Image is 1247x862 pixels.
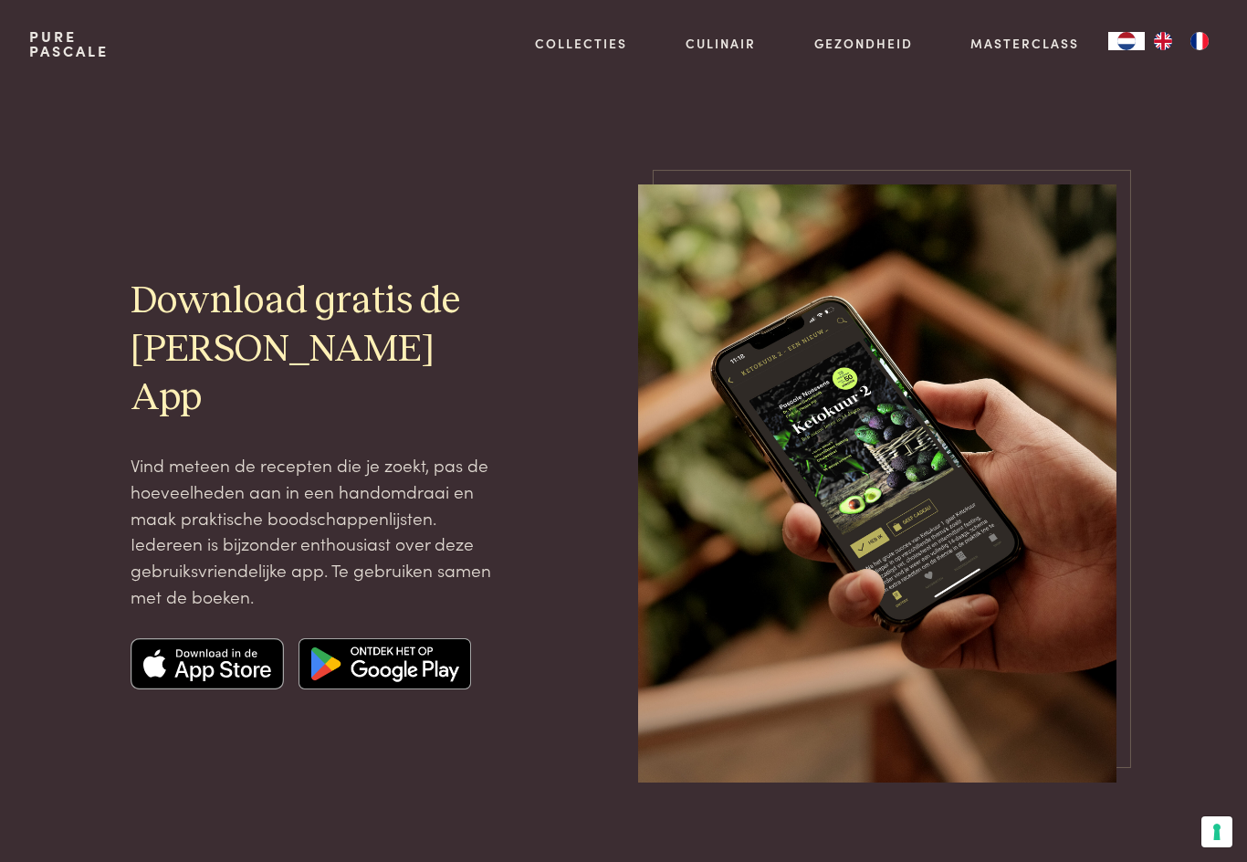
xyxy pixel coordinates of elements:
[970,34,1079,53] a: Masterclass
[131,452,508,609] p: Vind meteen de recepten die je zoekt, pas de hoeveelheden aan in een handomdraai en maak praktisc...
[535,34,627,53] a: Collecties
[131,278,508,423] h2: Download gratis de [PERSON_NAME] App
[1201,816,1232,847] button: Uw voorkeuren voor toestemming voor trackingtechnologieën
[1108,32,1218,50] aside: Language selected: Nederlands
[686,34,756,53] a: Culinair
[29,29,109,58] a: PurePascale
[1145,32,1218,50] ul: Language list
[1145,32,1181,50] a: EN
[299,638,471,689] img: Google app store
[131,638,284,689] img: Apple app store
[1108,32,1145,50] a: NL
[1181,32,1218,50] a: FR
[638,184,1116,783] img: iPhone Mockup 15
[1108,32,1145,50] div: Language
[814,34,913,53] a: Gezondheid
